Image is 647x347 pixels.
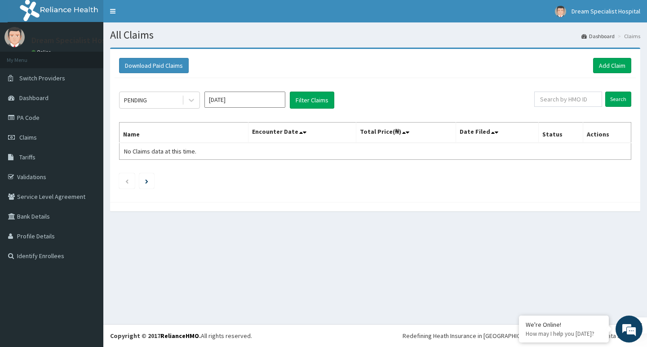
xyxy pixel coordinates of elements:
th: Total Price(₦) [356,123,456,143]
h1: All Claims [110,29,640,41]
th: Date Filed [456,123,538,143]
img: User Image [555,6,566,17]
span: Switch Providers [19,74,65,82]
th: Status [538,123,583,143]
span: Dashboard [19,94,49,102]
input: Search by HMO ID [534,92,602,107]
span: Dream Specialist Hospital [572,7,640,15]
th: Actions [583,123,631,143]
footer: All rights reserved. [103,324,647,347]
input: Select Month and Year [204,92,285,108]
p: How may I help you today? [526,330,602,338]
input: Search [605,92,631,107]
span: Tariffs [19,153,35,161]
button: Filter Claims [290,92,334,109]
img: User Image [4,27,25,47]
a: Dashboard [581,32,615,40]
a: RelianceHMO [160,332,199,340]
span: Claims [19,133,37,141]
p: Dream Specialist Hospital [31,36,122,44]
strong: Copyright © 2017 . [110,332,201,340]
div: Redefining Heath Insurance in [GEOGRAPHIC_DATA] using Telemedicine and Data Science! [403,331,640,340]
a: Next page [145,177,148,185]
a: Online [31,49,53,55]
li: Claims [616,32,640,40]
th: Name [120,123,248,143]
th: Encounter Date [248,123,356,143]
a: Add Claim [593,58,631,73]
a: Previous page [125,177,129,185]
button: Download Paid Claims [119,58,189,73]
div: We're Online! [526,321,602,329]
span: No Claims data at this time. [124,147,196,155]
div: PENDING [124,96,147,105]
